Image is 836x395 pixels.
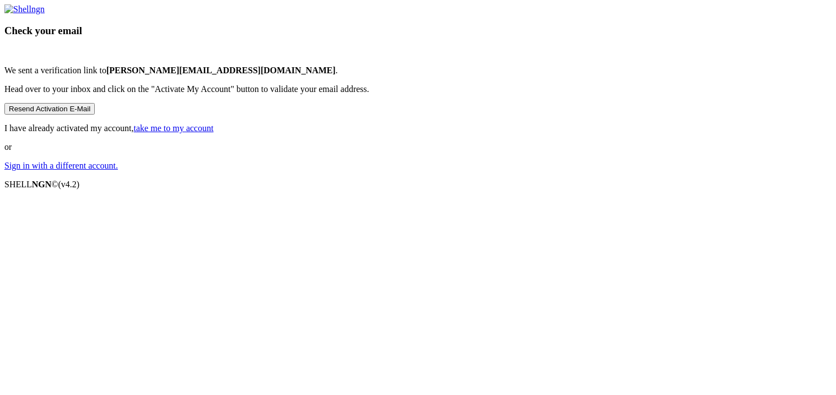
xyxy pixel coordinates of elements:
[134,123,214,133] a: take me to my account
[58,180,80,189] span: 4.2.0
[4,123,832,133] p: I have already activated my account,
[4,84,832,94] p: Head over to your inbox and click on the "Activate My Account" button to validate your email addr...
[4,66,832,75] p: We sent a verification link to .
[4,25,832,37] h3: Check your email
[4,4,832,171] div: or
[32,180,52,189] b: NGN
[4,103,95,115] button: Resend Activation E-Mail
[106,66,336,75] b: [PERSON_NAME][EMAIL_ADDRESS][DOMAIN_NAME]
[4,180,79,189] span: SHELL ©
[4,161,118,170] a: Sign in with a different account.
[4,4,45,14] img: Shellngn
